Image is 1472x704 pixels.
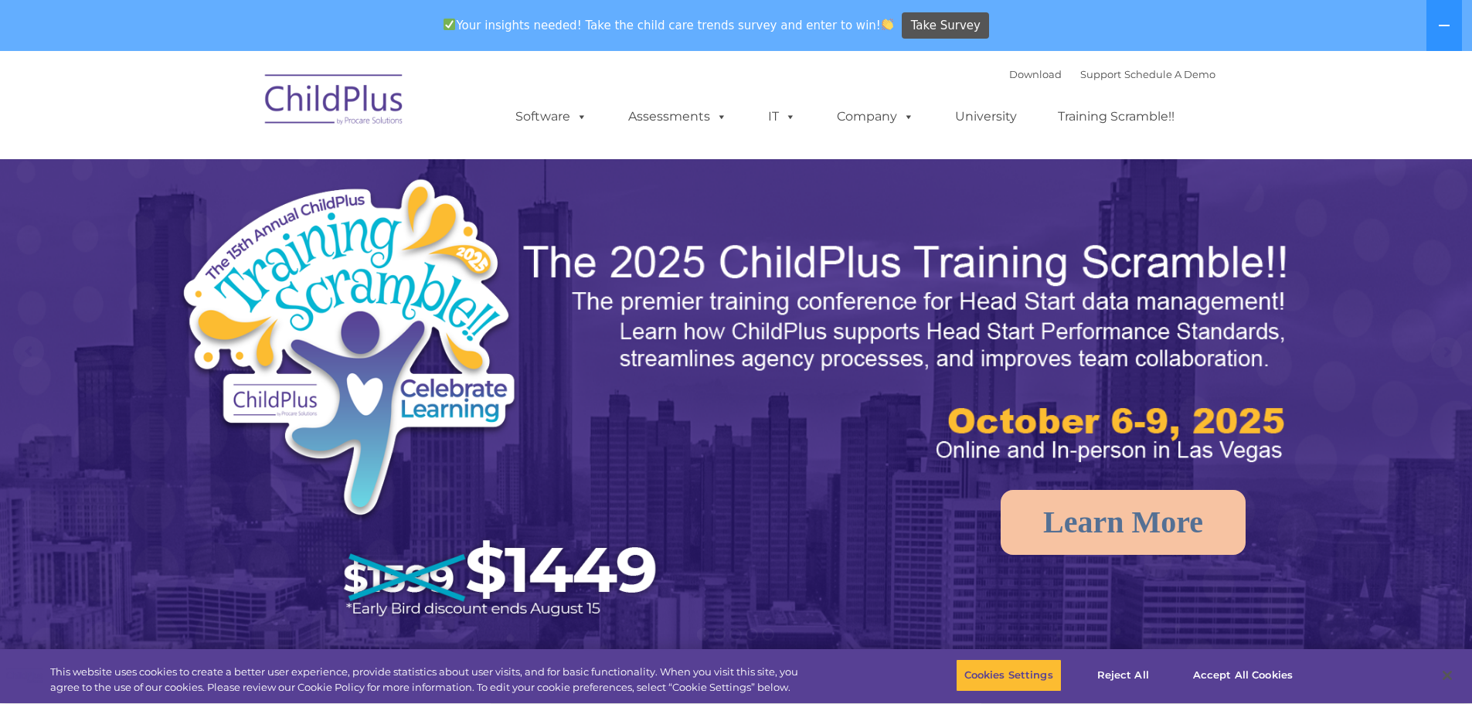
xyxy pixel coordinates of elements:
span: Take Survey [911,12,981,39]
button: Cookies Settings [956,659,1062,692]
a: Download [1009,68,1062,80]
img: ✅ [444,19,455,30]
a: IT [753,101,811,132]
a: Company [821,101,930,132]
img: ChildPlus by Procare Solutions [257,63,412,141]
button: Accept All Cookies [1185,659,1301,692]
span: Your insights needed! Take the child care trends survey and enter to win! [437,10,900,40]
span: Last name [215,102,262,114]
a: Software [500,101,603,132]
img: 👏 [882,19,893,30]
font: | [1009,68,1215,80]
button: Reject All [1075,659,1171,692]
a: Assessments [613,101,743,132]
a: Support [1080,68,1121,80]
a: University [940,101,1032,132]
button: Close [1430,658,1464,692]
a: Training Scramble!! [1042,101,1190,132]
a: Schedule A Demo [1124,68,1215,80]
span: Phone number [215,165,280,177]
div: This website uses cookies to create a better user experience, provide statistics about user visit... [50,665,810,695]
a: Learn More [1001,490,1246,555]
a: Take Survey [902,12,989,39]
